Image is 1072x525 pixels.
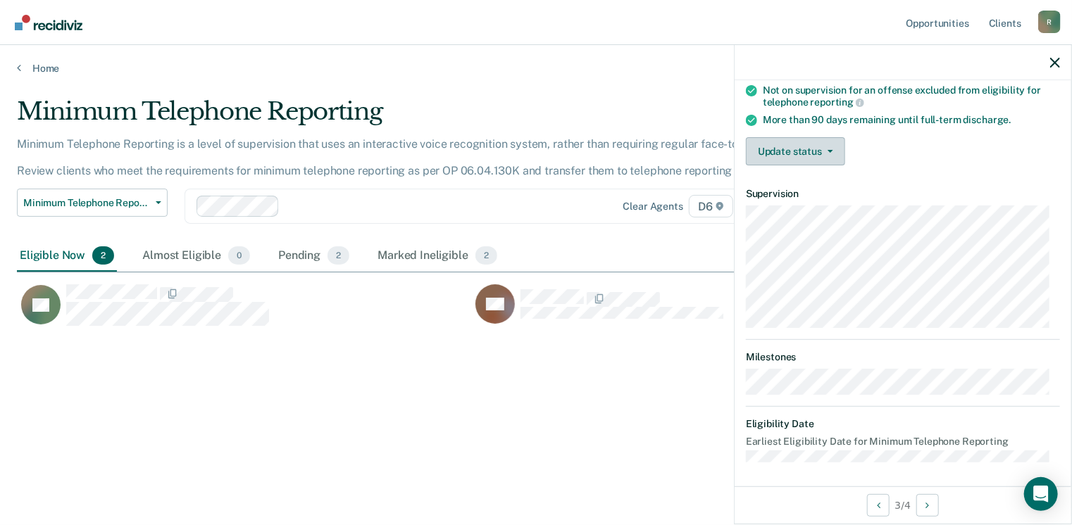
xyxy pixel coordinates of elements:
span: 2 [475,246,497,265]
div: Eligible Now [17,241,117,272]
dt: Earliest Eligibility Date for Minimum Telephone Reporting [746,436,1060,448]
a: Home [17,62,1055,75]
button: Next Opportunity [916,494,939,517]
div: Pending [275,241,352,272]
span: 2 [92,246,114,265]
span: 2 [328,246,349,265]
div: R [1038,11,1061,33]
dt: Milestones [746,351,1060,363]
span: Minimum Telephone Reporting [23,197,150,209]
div: Marked Ineligible [375,241,500,272]
button: Profile dropdown button [1038,11,1061,33]
div: Not on supervision for an offense excluded from eligibility for telephone [763,84,1060,108]
div: CaseloadOpportunityCell-0755784 [17,284,471,340]
div: Open Intercom Messenger [1024,477,1058,511]
div: 3 / 4 [735,486,1071,524]
span: reporting [811,96,865,108]
img: Recidiviz [15,15,82,30]
p: Minimum Telephone Reporting is a level of supervision that uses an interactive voice recognition ... [17,137,816,177]
div: Minimum Telephone Reporting [17,97,821,137]
div: More than 90 days remaining until full-term [763,114,1060,126]
span: discharge. [964,114,1011,125]
button: Update status [746,137,845,165]
div: CaseloadOpportunityCell-0470578 [471,284,925,340]
span: D6 [689,195,733,217]
span: 0 [228,246,250,265]
div: Almost Eligible [139,241,253,272]
div: Clear agents [623,201,683,213]
button: Previous Opportunity [867,494,890,517]
dt: Eligibility Date [746,418,1060,430]
dt: Supervision [746,188,1060,200]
